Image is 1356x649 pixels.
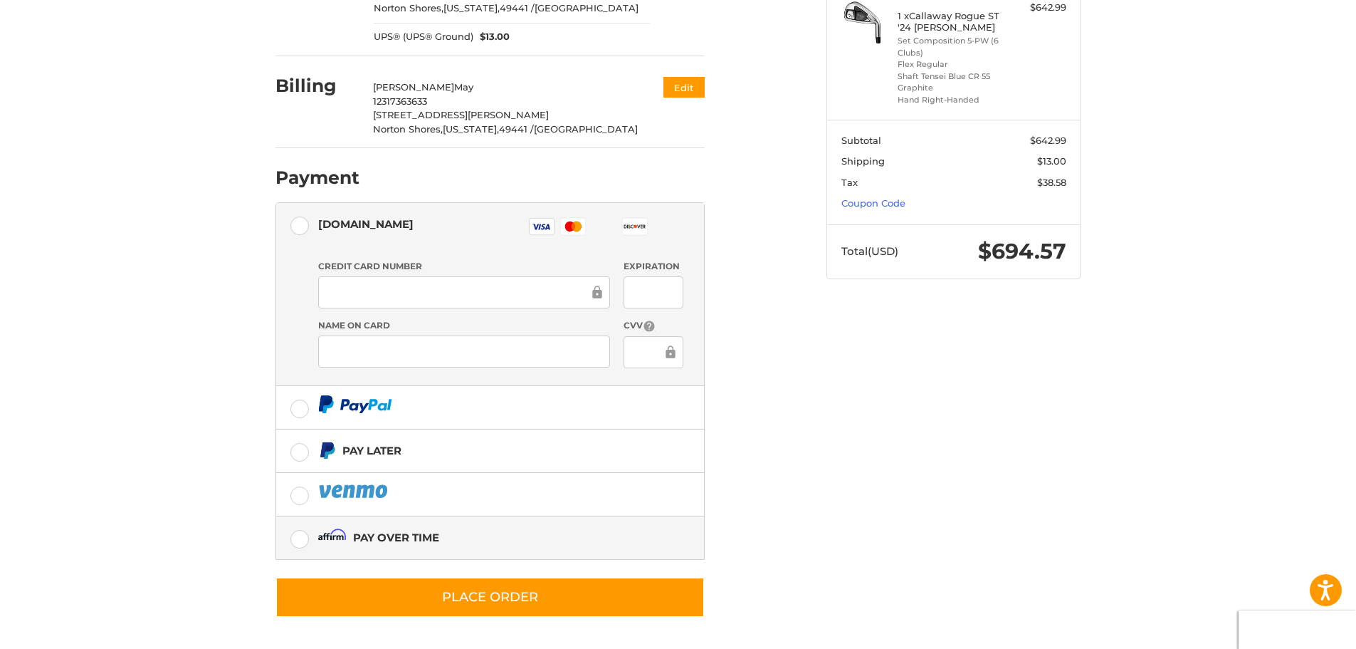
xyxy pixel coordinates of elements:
span: Shipping [841,155,885,167]
span: $642.99 [1030,135,1066,146]
div: Pay Later [342,439,401,462]
span: $13.00 [473,30,510,44]
span: [GEOGRAPHIC_DATA] [534,123,638,135]
span: $13.00 [1037,155,1066,167]
h2: Billing [275,75,359,97]
span: [US_STATE], [443,2,500,14]
span: Norton Shores, [373,123,443,135]
li: Set Composition 5-PW (6 Clubs) [898,35,1007,58]
label: Credit Card Number [318,260,610,273]
span: Total (USD) [841,244,898,258]
span: Subtotal [841,135,881,146]
span: Tax [841,177,858,188]
button: Edit [663,77,705,98]
span: [PERSON_NAME] [373,81,454,93]
span: 12317363633 [373,95,427,107]
li: Flex Regular [898,58,1007,71]
iframe: Google Customer Reviews [1239,611,1356,649]
button: Place Order [275,577,705,618]
div: Pay over time [353,526,439,549]
h2: Payment [275,167,359,189]
div: [DOMAIN_NAME] [318,212,414,236]
img: PayPal icon [318,395,392,413]
span: May [454,81,473,93]
span: [US_STATE], [443,123,499,135]
div: $642.99 [1010,1,1066,15]
label: Name on Card [318,319,610,332]
span: [STREET_ADDRESS][PERSON_NAME] [373,109,549,120]
label: CVV [624,319,683,333]
span: $38.58 [1037,177,1066,188]
span: 49441 / [500,2,535,14]
span: Norton Shores, [374,2,443,14]
img: Affirm icon [318,529,347,546]
span: [GEOGRAPHIC_DATA] [535,2,638,14]
li: Hand Right-Handed [898,94,1007,106]
span: $694.57 [978,238,1066,264]
li: Shaft Tensei Blue CR 55 Graphite [898,71,1007,94]
img: PayPal icon [318,482,391,500]
span: 49441 / [499,123,534,135]
a: Coupon Code [841,197,905,209]
img: Pay Later icon [318,442,336,460]
h4: 1 x Callaway Rogue ST '24 [PERSON_NAME] [898,10,1007,33]
span: UPS® (UPS® Ground) [374,30,473,44]
label: Expiration [624,260,683,273]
